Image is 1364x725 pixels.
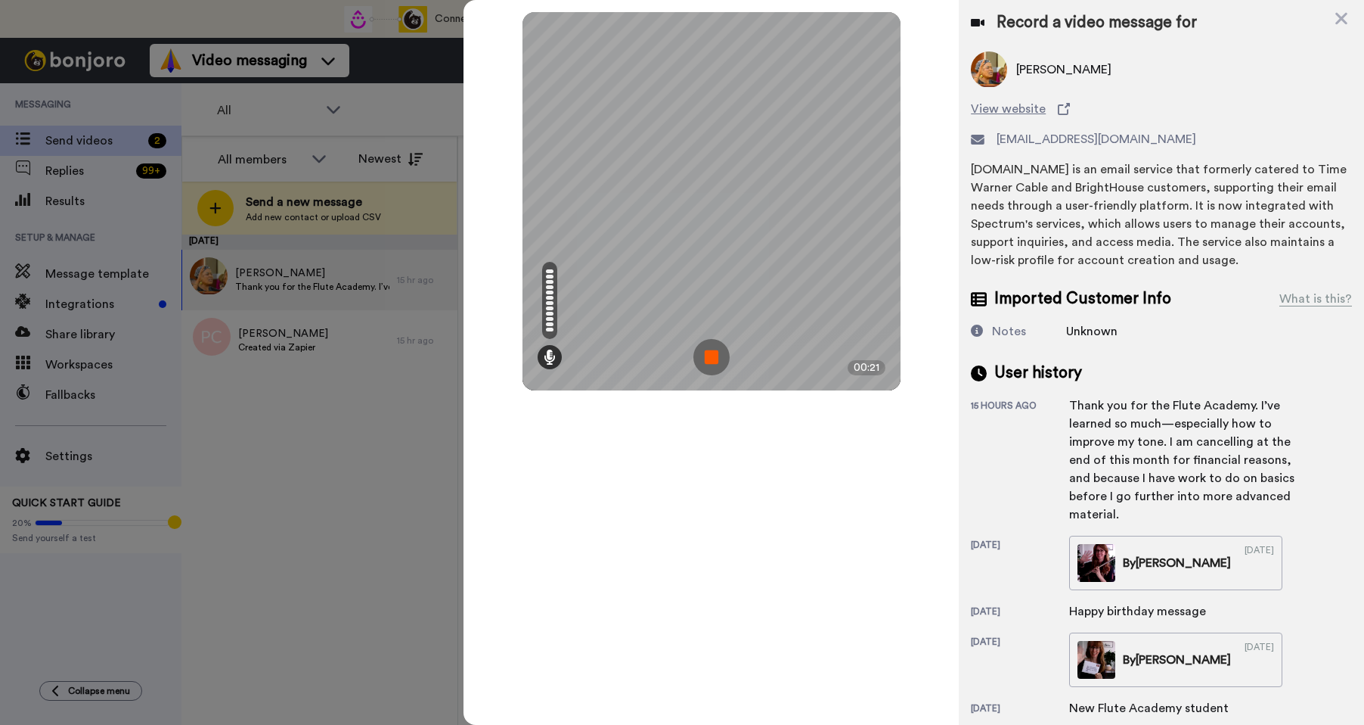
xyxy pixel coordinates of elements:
[1069,699,1229,717] div: New Flute Academy student
[994,362,1082,384] span: User history
[971,539,1069,590] div: [DATE]
[1069,397,1311,524] div: Thank you for the Flute Academy. I’ve learned so much—especially how to improve my tone. I am can...
[1066,325,1118,338] span: Unknown
[1123,554,1231,572] div: By [PERSON_NAME]
[1123,651,1231,669] div: By [PERSON_NAME]
[971,636,1069,687] div: [DATE]
[1279,290,1352,308] div: What is this?
[848,360,885,375] div: 00:21
[1245,544,1274,582] div: [DATE]
[971,160,1352,269] div: [DOMAIN_NAME] is an email service that formerly catered to Time Warner Cable and BrightHouse cust...
[1077,544,1115,582] img: 0159d3b5-7057-4158-ba0c-3d3ba1d1570b-thumb.jpg
[1245,641,1274,679] div: [DATE]
[997,130,1196,148] span: [EMAIL_ADDRESS][DOMAIN_NAME]
[1069,602,1206,621] div: Happy birthday message
[1069,536,1282,590] a: By[PERSON_NAME][DATE]
[971,400,1069,524] div: 15 hours ago
[1069,633,1282,687] a: By[PERSON_NAME][DATE]
[971,605,1069,621] div: [DATE]
[693,339,730,375] img: ic_record_stop.svg
[992,322,1026,341] div: Notes
[971,702,1069,717] div: [DATE]
[1077,641,1115,679] img: 008c191e-e9f9-4110-a84a-1cb546796024-thumb.jpg
[994,288,1171,310] span: Imported Customer Info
